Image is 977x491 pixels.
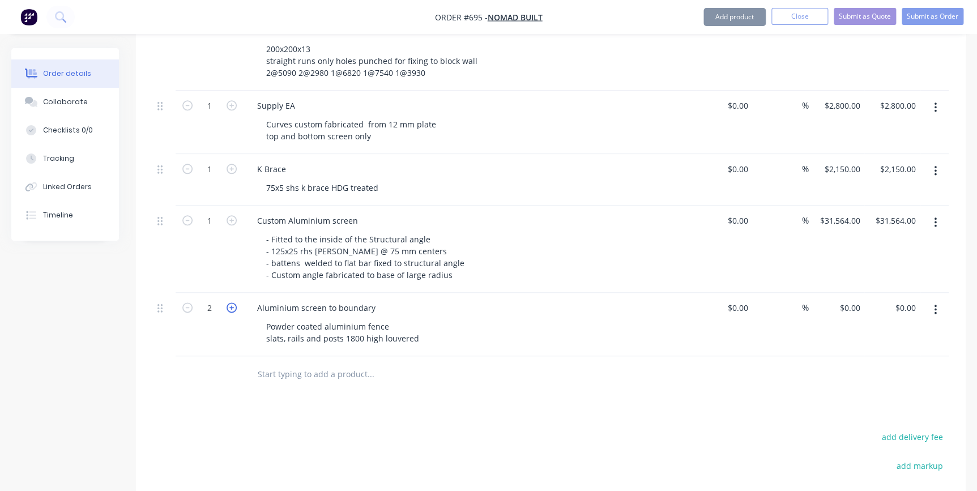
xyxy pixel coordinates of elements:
input: Start typing to add a product... [257,363,484,386]
div: Collaborate [43,97,88,107]
div: Order details [43,69,91,79]
div: Timeline [43,210,73,220]
div: Aluminium screen to boundary [248,300,385,316]
div: Linked Orders [43,182,92,192]
div: Custom Aluminium screen [248,212,367,229]
div: - Fitted to the inside of the Structural angle - 125x25 rhs [PERSON_NAME] @ 75 mm centers - batte... [257,231,476,283]
span: % [802,301,809,314]
button: Linked Orders [11,173,119,201]
button: add markup [890,458,949,473]
div: Curves custom fabricated from 12 mm plate top and bottom screen only [257,116,447,144]
span: % [802,214,809,227]
button: add delivery fee [876,429,949,445]
div: Powder coated aluminium fence slats, rails and posts 1800 high louvered [257,318,428,347]
button: Timeline [11,201,119,229]
button: Add product [703,8,766,26]
button: Checklists 0/0 [11,116,119,144]
span: % [802,163,809,176]
div: 200x200x13 straight runs only holes punched for fixing to block wall 2@5090 2@2980 1@6820 1@7540 ... [257,41,489,81]
a: Nomad Built [488,12,543,23]
div: K Brace [248,161,295,177]
button: Close [771,8,828,25]
img: Factory [20,8,37,25]
span: % [802,99,809,112]
div: Checklists 0/0 [43,125,93,135]
div: Supply EA [248,97,304,114]
div: Tracking [43,153,74,164]
span: Order #695 - [435,12,488,23]
button: Order details [11,59,119,88]
button: Submit as Order [902,8,963,25]
div: 75x5 shs k brace HDG treated [257,180,387,196]
button: Collaborate [11,88,119,116]
button: Tracking [11,144,119,173]
button: Submit as Quote [834,8,896,25]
